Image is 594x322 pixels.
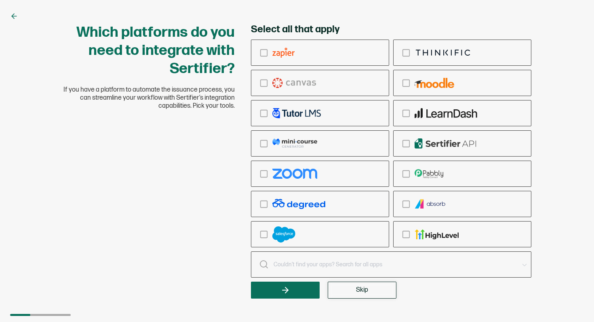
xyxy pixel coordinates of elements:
[272,138,317,148] img: mcg
[272,48,295,58] img: zapier
[415,169,443,179] img: pabbly
[272,199,325,209] img: degreed
[272,226,295,243] img: salesforce
[272,78,316,88] img: canvas
[415,199,446,209] img: absorb
[415,108,477,118] img: learndash
[251,23,339,36] span: Select all that apply
[251,40,531,247] div: checkbox-group
[415,229,459,239] img: gohighlevel
[328,282,396,299] button: Skip
[272,169,317,179] img: zoom
[415,138,476,148] img: api
[356,287,368,293] span: Skip
[415,78,454,88] img: moodle
[415,48,472,58] img: thinkific
[251,251,531,278] input: Couldn’t find your apps? Search for all apps
[63,23,235,78] h1: Which platforms do you need to integrate with Sertifier?
[63,86,235,110] span: If you have a platform to automate the issuance process, you can streamline your workflow with Se...
[272,108,321,118] img: tutor
[554,283,594,322] iframe: Chat Widget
